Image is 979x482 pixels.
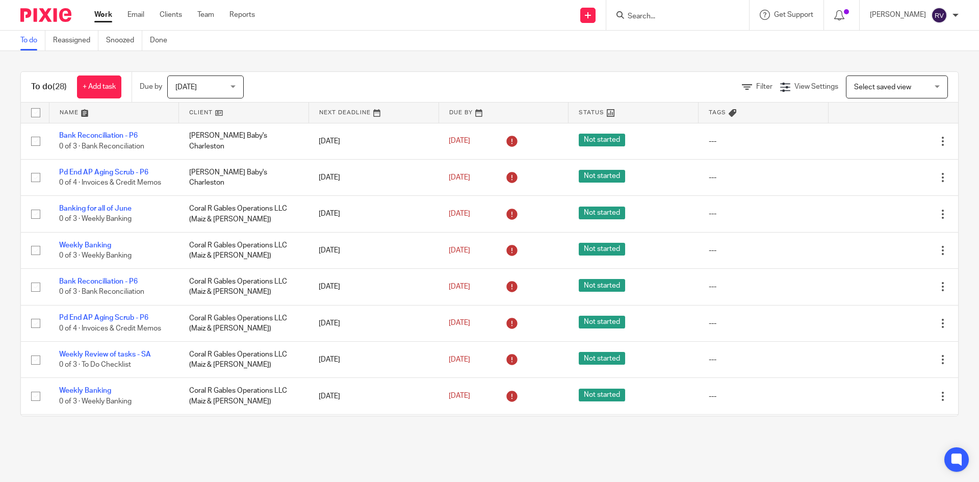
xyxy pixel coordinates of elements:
[77,75,121,98] a: + Add task
[59,361,131,368] span: 0 of 3 · To Do Checklist
[627,12,718,21] input: Search
[709,354,818,365] div: ---
[449,356,470,363] span: [DATE]
[160,10,182,20] a: Clients
[59,398,132,405] span: 0 of 3 · Weekly Banking
[20,8,71,22] img: Pixie
[579,352,625,365] span: Not started
[179,123,309,159] td: [PERSON_NAME] Baby's Charleston
[931,7,947,23] img: svg%3E
[179,269,309,305] td: Coral R Gables Operations LLC (Maiz & [PERSON_NAME])
[308,159,439,195] td: [DATE]
[870,10,926,20] p: [PERSON_NAME]
[179,378,309,414] td: Coral R Gables Operations LLC (Maiz & [PERSON_NAME])
[579,389,625,401] span: Not started
[20,31,45,50] a: To do
[449,392,470,399] span: [DATE]
[774,11,813,18] span: Get Support
[756,83,772,90] span: Filter
[59,132,138,139] a: Bank Reconciliation - P6
[179,159,309,195] td: [PERSON_NAME] Baby's Charleston
[59,351,151,358] a: Weekly Review of tasks - SA
[229,10,255,20] a: Reports
[59,314,148,321] a: Pd End AP Aging Scrub - P6
[308,305,439,341] td: [DATE]
[854,84,911,91] span: Select saved view
[59,325,161,332] span: 0 of 4 · Invoices & Credit Memos
[59,216,132,223] span: 0 of 3 · Weekly Banking
[308,378,439,414] td: [DATE]
[579,207,625,219] span: Not started
[59,143,144,150] span: 0 of 3 · Bank Reconciliation
[709,318,818,328] div: ---
[59,169,148,176] a: Pd End AP Aging Scrub - P6
[308,269,439,305] td: [DATE]
[59,252,132,259] span: 0 of 3 · Weekly Banking
[308,196,439,232] td: [DATE]
[59,387,111,394] a: Weekly Banking
[150,31,175,50] a: Done
[59,289,144,296] span: 0 of 3 · Bank Reconciliation
[579,134,625,146] span: Not started
[59,278,138,285] a: Bank Reconciliation - P6
[579,170,625,183] span: Not started
[31,82,67,92] h1: To do
[308,414,439,456] td: [DATE]
[449,247,470,254] span: [DATE]
[59,242,111,249] a: Weekly Banking
[449,174,470,181] span: [DATE]
[179,305,309,341] td: Coral R Gables Operations LLC (Maiz & [PERSON_NAME])
[53,83,67,91] span: (28)
[449,320,470,327] span: [DATE]
[94,10,112,20] a: Work
[308,342,439,378] td: [DATE]
[53,31,98,50] a: Reassigned
[579,279,625,292] span: Not started
[59,179,161,186] span: 0 of 4 · Invoices & Credit Memos
[197,10,214,20] a: Team
[709,209,818,219] div: ---
[106,31,142,50] a: Snoozed
[709,172,818,183] div: ---
[709,136,818,146] div: ---
[308,123,439,159] td: [DATE]
[140,82,162,92] p: Due by
[179,414,309,456] td: [PERSON_NAME] Baby's Charleston
[709,110,726,115] span: Tags
[709,391,818,401] div: ---
[449,283,470,290] span: [DATE]
[179,232,309,268] td: Coral R Gables Operations LLC (Maiz & [PERSON_NAME])
[175,84,197,91] span: [DATE]
[709,282,818,292] div: ---
[449,138,470,145] span: [DATE]
[449,210,470,217] span: [DATE]
[59,205,132,212] a: Banking for all of June
[579,243,625,256] span: Not started
[709,245,818,256] div: ---
[794,83,838,90] span: View Settings
[579,316,625,328] span: Not started
[308,232,439,268] td: [DATE]
[127,10,144,20] a: Email
[179,342,309,378] td: Coral R Gables Operations LLC (Maiz & [PERSON_NAME])
[179,196,309,232] td: Coral R Gables Operations LLC (Maiz & [PERSON_NAME])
